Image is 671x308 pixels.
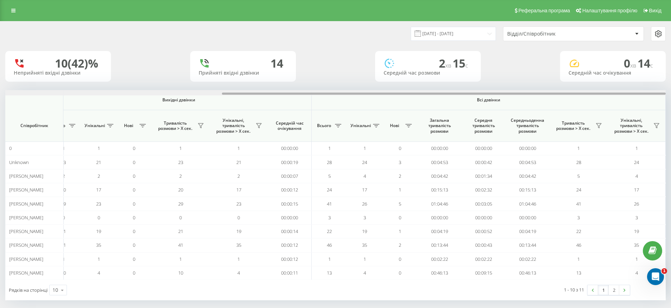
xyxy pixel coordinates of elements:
div: Неприйняті вхідні дзвінки [14,70,102,76]
td: 00:00:00 [417,142,461,155]
div: 10 [52,287,58,294]
span: [PERSON_NAME] [9,214,43,221]
span: 0 [133,201,135,207]
span: [PERSON_NAME] [9,242,43,248]
span: 0 [133,145,135,151]
span: 0 [9,145,12,151]
span: 21 [236,159,241,165]
span: 19 [634,228,639,234]
span: 0 [399,214,401,221]
td: 00:00:15 [268,197,312,210]
span: 0 [237,214,240,221]
span: 1 [635,145,638,151]
span: 14 [638,56,653,71]
span: 28 [576,159,581,165]
span: 15 [453,56,468,71]
span: 1 [98,145,100,151]
span: [PERSON_NAME] [9,256,43,262]
span: 1 [328,145,331,151]
span: [PERSON_NAME] [9,173,43,179]
span: 1 [328,256,331,262]
span: Унікальні [350,123,371,128]
td: 00:46:13 [417,266,461,280]
span: 1 [237,256,240,262]
span: 26 [634,201,639,207]
span: хв [445,62,453,69]
span: 2 [399,173,401,179]
td: 00:03:05 [461,197,505,210]
span: [PERSON_NAME] [9,270,43,276]
td: 00:00:12 [268,252,312,266]
span: Всього [315,123,333,128]
span: хв [630,62,638,69]
a: 1 [598,285,609,295]
td: 00:04:53 [505,155,549,169]
span: 0 [179,214,182,221]
span: 0 [133,242,135,248]
td: 00:00:11 [268,266,312,280]
td: 00:09:15 [461,266,505,280]
td: 00:13:44 [417,238,461,252]
span: 35 [96,242,101,248]
span: 0 [98,214,100,221]
span: Unknown [9,159,29,165]
td: 00:00:00 [505,211,549,225]
span: 1 [179,256,182,262]
span: 1 [661,268,667,274]
span: 17 [96,187,101,193]
span: 1 [179,145,182,151]
span: 3 [328,214,331,221]
td: 00:00:00 [461,211,505,225]
span: 20 [178,187,183,193]
span: 21 [96,159,101,165]
span: Співробітник [11,123,57,128]
td: 00:00:52 [461,225,505,238]
span: 3 [577,214,580,221]
span: Налаштування профілю [582,8,637,13]
td: 00:46:13 [505,266,549,280]
span: 2 [439,56,453,71]
span: 41 [178,242,183,248]
span: 3 [364,214,366,221]
td: 00:13:44 [505,238,549,252]
td: 00:00:00 [268,211,312,225]
td: 01:04:46 [417,197,461,210]
span: Тривалість розмови > Х сек. [553,120,594,131]
span: 0 [133,270,135,276]
span: c [465,62,468,69]
span: 19 [96,228,101,234]
span: 2 [98,173,100,179]
span: 0 [624,56,638,71]
a: 2 [609,285,619,295]
span: 1 [237,145,240,151]
span: 41 [327,201,332,207]
span: 46 [576,242,581,248]
span: 23 [178,159,183,165]
span: 10 [178,270,183,276]
span: 0 [133,187,135,193]
span: 17 [634,187,639,193]
span: 5 [399,201,401,207]
span: 0 [399,145,401,151]
td: 00:00:00 [417,211,461,225]
span: 22 [327,228,332,234]
td: 00:02:32 [461,183,505,197]
td: 00:01:34 [461,169,505,183]
span: 2 [399,242,401,248]
span: Реферальна програма [518,8,570,13]
span: Середня тривалість розмови [467,118,500,134]
td: 00:00:07 [268,169,312,183]
td: 00:00:42 [461,155,505,169]
span: 3 [635,214,638,221]
span: 4 [98,270,100,276]
span: 2 [237,173,240,179]
span: [PERSON_NAME] [9,201,43,207]
span: 0 [399,270,401,276]
td: 00:04:42 [505,169,549,183]
span: [PERSON_NAME] [9,187,43,193]
span: 1 [364,145,366,151]
span: Нові [120,123,137,128]
span: 24 [576,187,581,193]
span: Загальна тривалість розмови [423,118,456,134]
span: 29 [178,201,183,207]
